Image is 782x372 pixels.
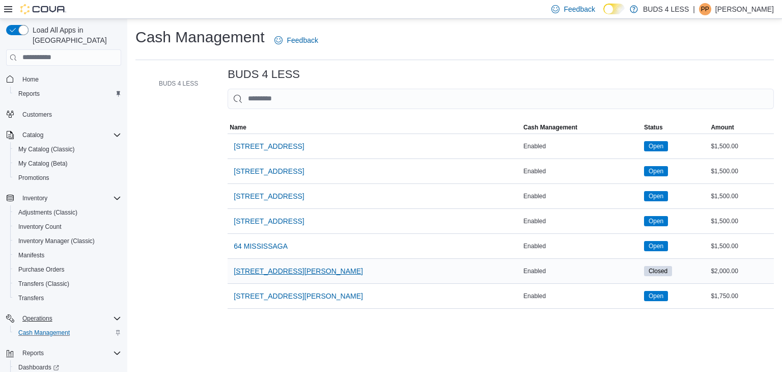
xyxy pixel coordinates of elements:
[649,267,667,276] span: Closed
[18,145,75,153] span: My Catalog (Classic)
[642,121,709,134] button: Status
[10,156,125,171] button: My Catalog (Beta)
[2,107,125,122] button: Customers
[10,171,125,185] button: Promotions
[18,347,121,359] span: Reports
[18,208,77,217] span: Adjustments (Classic)
[709,140,774,152] div: $1,500.00
[644,291,668,301] span: Open
[18,294,44,302] span: Transfers
[14,278,121,290] span: Transfers (Classic)
[643,3,689,15] p: BUDS 4 LESS
[14,235,121,247] span: Inventory Manager (Classic)
[18,73,43,86] a: Home
[18,129,121,141] span: Catalog
[29,25,121,45] span: Load All Apps in [GEOGRAPHIC_DATA]
[234,216,304,226] span: [STREET_ADDRESS]
[2,346,125,360] button: Reports
[521,290,642,302] div: Enabled
[18,174,49,182] span: Promotions
[699,3,711,15] div: Patricia Phillips
[18,329,70,337] span: Cash Management
[10,220,125,234] button: Inventory Count
[228,68,300,81] h3: BUDS 4 LESS
[14,249,121,261] span: Manifests
[644,216,668,226] span: Open
[18,109,56,121] a: Customers
[234,266,363,276] span: [STREET_ADDRESS][PERSON_NAME]
[230,261,367,281] button: [STREET_ADDRESS][PERSON_NAME]
[10,205,125,220] button: Adjustments (Classic)
[18,129,47,141] button: Catalog
[18,223,62,231] span: Inventory Count
[521,140,642,152] div: Enabled
[18,312,57,325] button: Operations
[715,3,774,15] p: [PERSON_NAME]
[14,221,66,233] a: Inventory Count
[693,3,695,15] p: |
[2,311,125,326] button: Operations
[649,217,663,226] span: Open
[18,237,95,245] span: Inventory Manager (Classic)
[234,291,363,301] span: [STREET_ADDRESS][PERSON_NAME]
[14,278,73,290] a: Transfers (Classic)
[145,77,202,90] button: BUDS 4 LESS
[14,327,74,339] a: Cash Management
[14,172,121,184] span: Promotions
[22,75,39,84] span: Home
[521,240,642,252] div: Enabled
[644,166,668,176] span: Open
[649,242,663,251] span: Open
[10,291,125,305] button: Transfers
[14,143,79,155] a: My Catalog (Classic)
[14,263,69,276] a: Purchase Orders
[644,241,668,251] span: Open
[18,192,51,204] button: Inventory
[14,157,72,170] a: My Catalog (Beta)
[521,190,642,202] div: Enabled
[564,4,595,14] span: Feedback
[234,241,288,251] span: 64 MISSISSAGA
[18,280,69,288] span: Transfers (Classic)
[18,312,121,325] span: Operations
[709,290,774,302] div: $1,750.00
[644,191,668,201] span: Open
[10,277,125,291] button: Transfers (Classic)
[22,349,44,357] span: Reports
[22,111,52,119] span: Customers
[14,206,121,219] span: Adjustments (Classic)
[709,190,774,202] div: $1,500.00
[18,108,121,121] span: Customers
[649,291,663,301] span: Open
[521,265,642,277] div: Enabled
[18,192,121,204] span: Inventory
[14,292,48,304] a: Transfers
[14,263,121,276] span: Purchase Orders
[159,79,198,88] span: BUDS 4 LESS
[523,123,577,131] span: Cash Management
[649,192,663,201] span: Open
[644,123,663,131] span: Status
[14,143,121,155] span: My Catalog (Classic)
[230,136,308,156] button: [STREET_ADDRESS]
[230,211,308,231] button: [STREET_ADDRESS]
[234,191,304,201] span: [STREET_ADDRESS]
[18,73,121,86] span: Home
[287,35,318,45] span: Feedback
[234,166,304,176] span: [STREET_ADDRESS]
[18,90,40,98] span: Reports
[649,142,663,151] span: Open
[14,221,121,233] span: Inventory Count
[230,286,367,306] button: [STREET_ADDRESS][PERSON_NAME]
[603,14,604,15] span: Dark Mode
[22,314,52,323] span: Operations
[10,326,125,340] button: Cash Management
[270,30,322,50] a: Feedback
[18,160,68,168] span: My Catalog (Beta)
[711,123,734,131] span: Amount
[14,88,121,100] span: Reports
[701,3,709,15] span: PP
[14,235,99,247] a: Inventory Manager (Classic)
[10,87,125,101] button: Reports
[14,249,48,261] a: Manifests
